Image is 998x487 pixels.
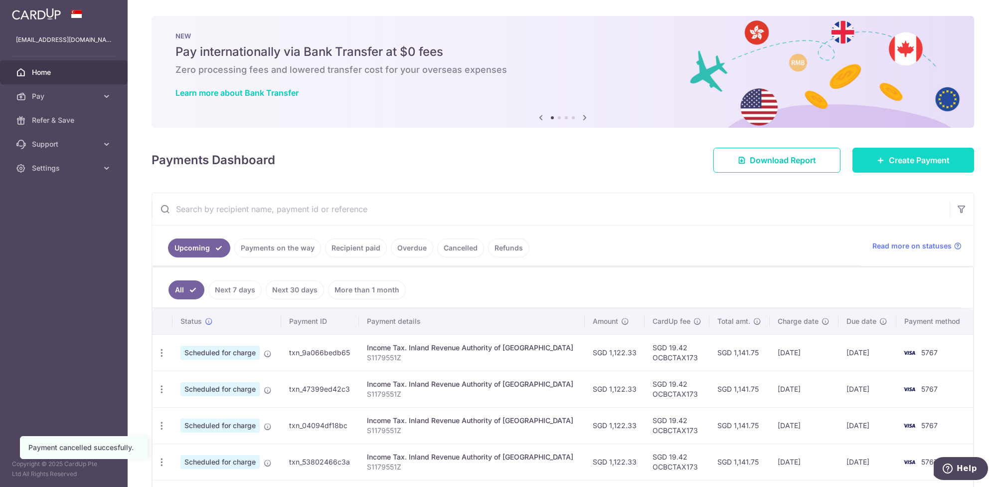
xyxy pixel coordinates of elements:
[899,420,919,432] img: Bank Card
[645,371,709,407] td: SGD 19.42 OCBCTAX173
[593,316,618,326] span: Amount
[175,64,950,76] h6: Zero processing fees and lowered transfer cost for your overseas expenses
[838,444,896,480] td: [DATE]
[281,407,359,444] td: txn_04094df18bc
[645,334,709,371] td: SGD 19.42 OCBCTAX173
[889,154,950,166] span: Create Payment
[367,462,576,472] p: S1179551Z
[180,346,260,360] span: Scheduled for charge
[32,163,98,173] span: Settings
[921,348,938,357] span: 5767
[899,383,919,395] img: Bank Card
[778,316,819,326] span: Charge date
[32,139,98,149] span: Support
[713,148,840,173] a: Download Report
[872,241,952,251] span: Read more on statuses
[585,334,645,371] td: SGD 1,122.33
[770,334,838,371] td: [DATE]
[281,444,359,480] td: txn_53802466c3a
[180,382,260,396] span: Scheduled for charge
[770,371,838,407] td: [DATE]
[709,334,770,371] td: SGD 1,141.75
[585,444,645,480] td: SGD 1,122.33
[653,316,690,326] span: CardUp fee
[168,280,204,299] a: All
[367,389,576,399] p: S1179551Z
[585,371,645,407] td: SGD 1,122.33
[838,334,896,371] td: [DATE]
[175,32,950,40] p: NEW
[846,316,876,326] span: Due date
[391,239,433,257] a: Overdue
[152,151,275,169] h4: Payments Dashboard
[180,316,202,326] span: Status
[709,444,770,480] td: SGD 1,141.75
[367,416,576,426] div: Income Tax. Inland Revenue Authority of [GEOGRAPHIC_DATA]
[852,148,974,173] a: Create Payment
[175,88,299,98] a: Learn more about Bank Transfer
[437,239,484,257] a: Cancelled
[208,280,262,299] a: Next 7 days
[709,407,770,444] td: SGD 1,141.75
[28,443,139,453] div: Payment cancelled succesfully.
[872,241,962,251] a: Read more on statuses
[838,371,896,407] td: [DATE]
[367,452,576,462] div: Income Tax. Inland Revenue Authority of [GEOGRAPHIC_DATA]
[921,458,938,466] span: 5767
[32,115,98,125] span: Refer & Save
[921,385,938,393] span: 5767
[488,239,529,257] a: Refunds
[770,407,838,444] td: [DATE]
[12,8,61,20] img: CardUp
[645,407,709,444] td: SGD 19.42 OCBCTAX173
[899,347,919,359] img: Bank Card
[234,239,321,257] a: Payments on the way
[328,280,406,299] a: More than 1 month
[281,334,359,371] td: txn_9a066bedb65
[180,455,260,469] span: Scheduled for charge
[367,353,576,363] p: S1179551Z
[325,239,387,257] a: Recipient paid
[281,308,359,334] th: Payment ID
[367,426,576,436] p: S1179551Z
[645,444,709,480] td: SGD 19.42 OCBCTAX173
[934,457,988,482] iframe: Opens a widget where you can find more information
[266,280,324,299] a: Next 30 days
[709,371,770,407] td: SGD 1,141.75
[367,343,576,353] div: Income Tax. Inland Revenue Authority of [GEOGRAPHIC_DATA]
[717,316,750,326] span: Total amt.
[32,91,98,101] span: Pay
[175,44,950,60] h5: Pay internationally via Bank Transfer at $0 fees
[899,456,919,468] img: Bank Card
[770,444,838,480] td: [DATE]
[168,239,230,257] a: Upcoming
[896,308,973,334] th: Payment method
[281,371,359,407] td: txn_47399ed42c3
[585,407,645,444] td: SGD 1,122.33
[359,308,584,334] th: Payment details
[838,407,896,444] td: [DATE]
[750,154,816,166] span: Download Report
[921,421,938,430] span: 5767
[152,16,974,128] img: Bank transfer banner
[16,35,112,45] p: [EMAIL_ADDRESS][DOMAIN_NAME]
[32,67,98,77] span: Home
[152,193,950,225] input: Search by recipient name, payment id or reference
[367,379,576,389] div: Income Tax. Inland Revenue Authority of [GEOGRAPHIC_DATA]
[180,419,260,433] span: Scheduled for charge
